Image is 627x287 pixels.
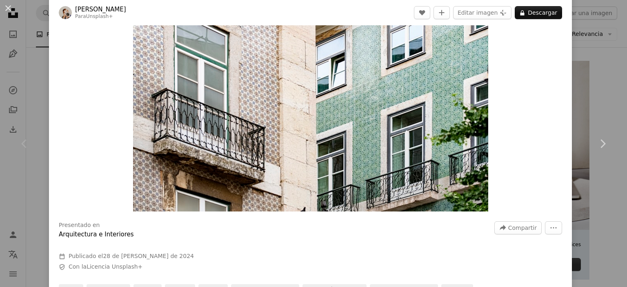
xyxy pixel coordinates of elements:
button: Editar imagen [453,6,511,19]
img: Ve al perfil de laura adai [59,6,72,19]
h3: Presentado en [59,221,100,229]
span: Compartir [508,222,537,234]
button: Me gusta [414,6,430,19]
a: [PERSON_NAME] [75,5,126,13]
button: Compartir esta imagen [494,221,542,234]
time: 28 de julio de 2024, 11:31:56 GMT-3 [103,253,194,259]
a: Unsplash+ [86,13,113,19]
a: Arquitectura e Interiores [59,231,134,238]
button: Añade a la colección [434,6,450,19]
button: Más acciones [545,221,562,234]
a: Licencia Unsplash+ [87,263,142,270]
button: Descargar [515,6,562,19]
a: Siguiente [578,105,627,183]
span: Publicado el [69,253,194,259]
span: Con la [69,263,142,271]
div: Para [75,13,126,20]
